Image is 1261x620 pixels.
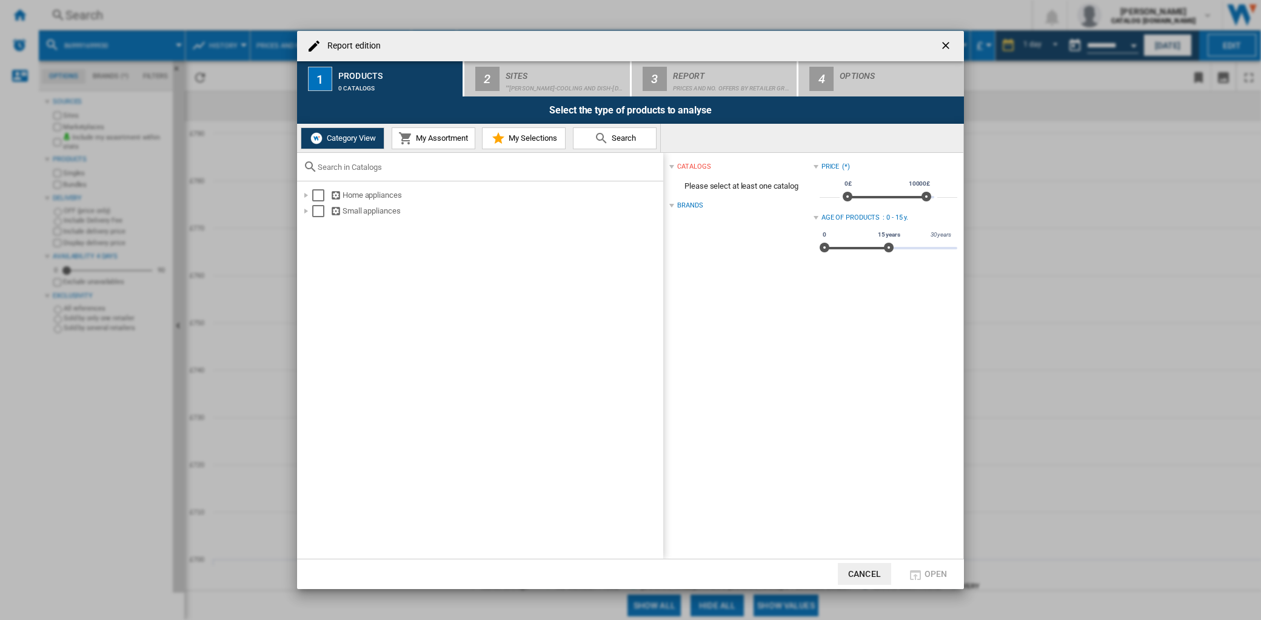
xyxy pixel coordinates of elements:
span: Search [609,133,636,143]
div: Age of products [821,213,880,223]
button: 4 Options [798,61,964,96]
button: Category View [301,127,384,149]
div: 2 [475,67,500,91]
div: 0 catalogs [338,79,458,92]
button: getI18NText('BUTTONS.CLOSE_DIALOG') [935,34,959,58]
button: 1 Products 0 catalogs [297,61,464,96]
span: Please select at least one catalog [669,175,813,198]
div: ""[PERSON_NAME]-COOLING and DISH-[DATE]"" (9) [506,79,625,92]
div: Options [840,66,959,79]
div: Prices and No. offers by retailer graph [673,79,792,92]
span: 30 years [929,230,953,240]
md-checkbox: Select [312,205,330,217]
span: Open [925,569,948,579]
div: Products [338,66,458,79]
span: 15 years [876,230,902,240]
button: 3 Report Prices and No. offers by retailer graph [632,61,798,96]
div: Small appliances [330,205,661,217]
span: 0 [821,230,828,240]
div: Report [673,66,792,79]
button: Search [573,127,657,149]
button: Open [901,563,954,585]
span: My Selections [506,133,557,143]
button: 2 Sites ""[PERSON_NAME]-COOLING and DISH-[DATE]"" (9) [464,61,631,96]
div: Brands [677,201,703,211]
div: 3 [643,67,667,91]
input: Search in Catalogs [318,163,657,172]
div: Home appliances [330,189,661,201]
md-dialog: Report edition ... [297,31,964,589]
div: Price [821,162,840,172]
div: Sites [506,66,625,79]
div: Select the type of products to analyse [297,96,964,124]
div: 1 [308,67,332,91]
span: Category View [324,133,376,143]
div: catalogs [677,162,711,172]
div: 4 [809,67,834,91]
span: My Assortment [413,133,468,143]
button: Cancel [838,563,891,585]
button: My Assortment [392,127,475,149]
span: 0£ [843,179,854,189]
button: My Selections [482,127,566,149]
h4: Report edition [321,40,381,52]
ng-md-icon: getI18NText('BUTTONS.CLOSE_DIALOG') [940,39,954,54]
div: : 0 - 15 y. [883,213,957,223]
img: wiser-icon-white.png [309,131,324,146]
span: 10000£ [907,179,932,189]
md-checkbox: Select [312,189,330,201]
